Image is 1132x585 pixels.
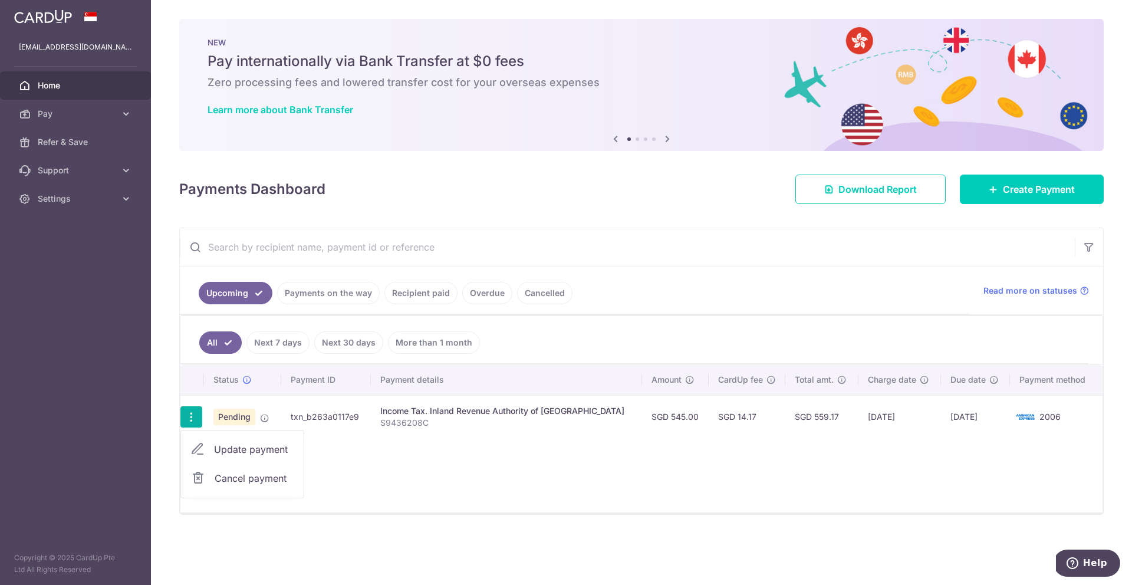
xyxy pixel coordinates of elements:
[709,395,785,438] td: SGD 14.17
[868,374,916,386] span: Charge date
[38,136,116,148] span: Refer & Save
[314,331,383,354] a: Next 30 days
[14,9,72,24] img: CardUp
[246,331,310,354] a: Next 7 days
[380,405,633,417] div: Income Tax. Inland Revenue Authority of [GEOGRAPHIC_DATA]
[179,19,1104,151] img: Bank transfer banner
[642,395,709,438] td: SGD 545.00
[208,104,353,116] a: Learn more about Bank Transfer
[651,374,682,386] span: Amount
[1010,364,1103,395] th: Payment method
[208,38,1075,47] p: NEW
[180,228,1075,266] input: Search by recipient name, payment id or reference
[179,179,325,200] h4: Payments Dashboard
[281,395,371,438] td: txn_b263a0117e9
[213,409,255,425] span: Pending
[380,417,633,429] p: S9436208C
[983,285,1077,297] span: Read more on statuses
[208,75,1075,90] h6: Zero processing fees and lowered transfer cost for your overseas expenses
[983,285,1089,297] a: Read more on statuses
[384,282,458,304] a: Recipient paid
[38,165,116,176] span: Support
[858,395,941,438] td: [DATE]
[838,182,917,196] span: Download Report
[795,175,946,204] a: Download Report
[388,331,480,354] a: More than 1 month
[1003,182,1075,196] span: Create Payment
[38,108,116,120] span: Pay
[277,282,380,304] a: Payments on the way
[785,395,858,438] td: SGD 559.17
[213,374,239,386] span: Status
[462,282,512,304] a: Overdue
[1039,412,1061,422] span: 2006
[199,331,242,354] a: All
[795,374,834,386] span: Total amt.
[208,52,1075,71] h5: Pay internationally via Bank Transfer at $0 fees
[960,175,1104,204] a: Create Payment
[1013,410,1037,424] img: Bank Card
[38,80,116,91] span: Home
[281,364,371,395] th: Payment ID
[371,364,642,395] th: Payment details
[950,374,986,386] span: Due date
[941,395,1010,438] td: [DATE]
[718,374,763,386] span: CardUp fee
[1056,550,1120,579] iframe: Opens a widget where you can find more information
[38,193,116,205] span: Settings
[199,282,272,304] a: Upcoming
[517,282,572,304] a: Cancelled
[19,41,132,53] p: [EMAIL_ADDRESS][DOMAIN_NAME]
